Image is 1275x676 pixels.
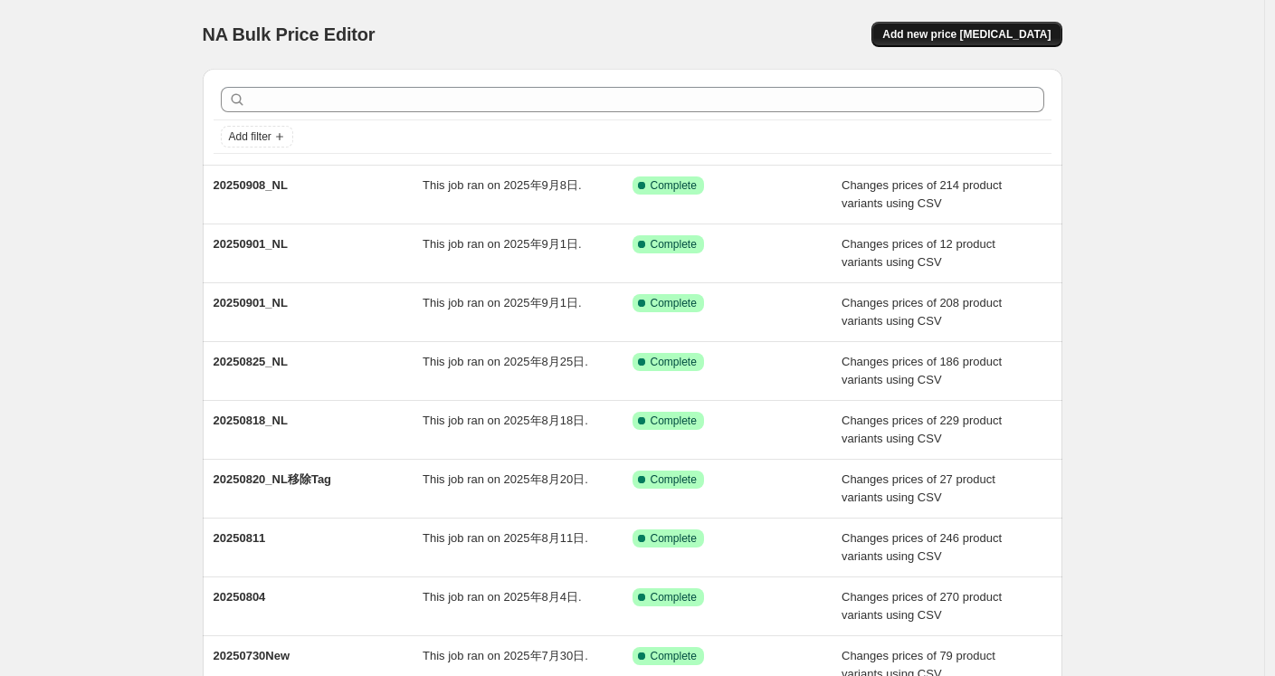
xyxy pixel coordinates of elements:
[842,414,1002,445] span: Changes prices of 229 product variants using CSV
[214,472,332,486] span: 20250820_NL移除Tag
[423,472,588,486] span: This job ran on 2025年8月20日.
[842,531,1002,563] span: Changes prices of 246 product variants using CSV
[229,129,271,144] span: Add filter
[651,296,697,310] span: Complete
[423,296,582,309] span: This job ran on 2025年9月1日.
[423,590,582,604] span: This job ran on 2025年8月4日.
[651,472,697,487] span: Complete
[871,22,1061,47] button: Add new price [MEDICAL_DATA]
[842,178,1002,210] span: Changes prices of 214 product variants using CSV
[203,24,376,44] span: NA Bulk Price Editor
[842,355,1002,386] span: Changes prices of 186 product variants using CSV
[842,472,995,504] span: Changes prices of 27 product variants using CSV
[651,178,697,193] span: Complete
[214,178,288,192] span: 20250908_NL
[214,296,288,309] span: 20250901_NL
[423,414,588,427] span: This job ran on 2025年8月18日.
[651,414,697,428] span: Complete
[842,296,1002,328] span: Changes prices of 208 product variants using CSV
[651,355,697,369] span: Complete
[214,237,288,251] span: 20250901_NL
[221,126,293,148] button: Add filter
[214,590,266,604] span: 20250804
[423,178,582,192] span: This job ran on 2025年9月8日.
[214,649,290,662] span: 20250730New
[651,531,697,546] span: Complete
[423,355,588,368] span: This job ran on 2025年8月25日.
[882,27,1051,42] span: Add new price [MEDICAL_DATA]
[423,649,588,662] span: This job ran on 2025年7月30日.
[651,590,697,605] span: Complete
[214,531,266,545] span: 20250811
[842,237,995,269] span: Changes prices of 12 product variants using CSV
[423,237,582,251] span: This job ran on 2025年9月1日.
[214,414,288,427] span: 20250818_NL
[842,590,1002,622] span: Changes prices of 270 product variants using CSV
[651,237,697,252] span: Complete
[214,355,288,368] span: 20250825_NL
[423,531,588,545] span: This job ran on 2025年8月11日.
[651,649,697,663] span: Complete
